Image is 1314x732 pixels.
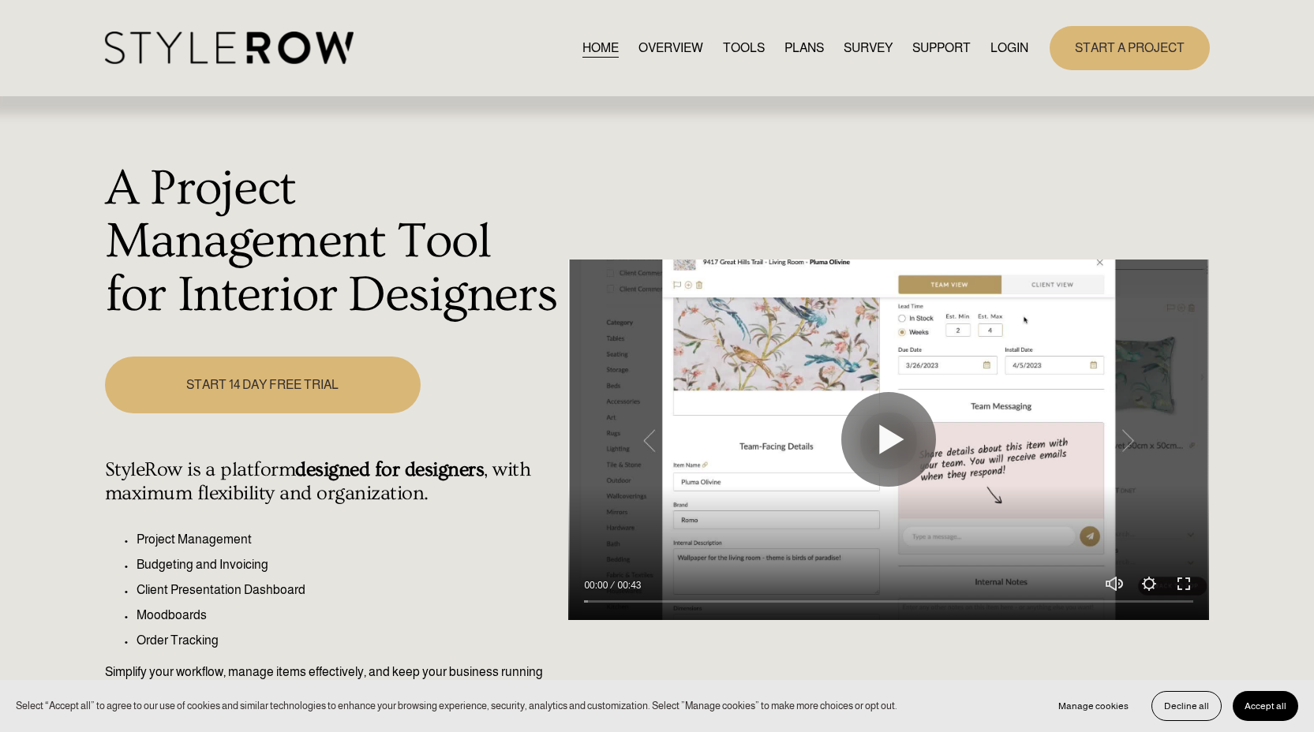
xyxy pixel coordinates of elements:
p: Simplify your workflow, manage items effectively, and keep your business running seamlessly. [105,663,560,700]
p: Project Management [137,530,560,549]
h4: StyleRow is a platform , with maximum flexibility and organization. [105,458,560,506]
button: Manage cookies [1046,691,1140,721]
button: Decline all [1151,691,1222,721]
p: Moodboards [137,606,560,625]
img: StyleRow [105,32,354,64]
button: Play [841,392,936,487]
strong: designed for designers [295,458,484,481]
span: SUPPORT [912,39,971,58]
a: OVERVIEW [638,37,703,58]
span: Manage cookies [1058,700,1129,711]
p: Select “Accept all” to agree to our use of cookies and similar technologies to enhance your brows... [16,698,897,713]
input: Seek [584,596,1193,607]
a: SURVEY [844,37,893,58]
h1: A Project Management Tool for Interior Designers [105,162,560,323]
p: Client Presentation Dashboard [137,581,560,599]
p: Budgeting and Invoicing [137,555,560,574]
span: Decline all [1164,700,1209,711]
a: folder dropdown [912,37,971,58]
a: START A PROJECT [1050,26,1210,69]
button: Accept all [1233,691,1298,721]
a: LOGIN [990,37,1028,58]
p: Order Tracking [137,631,560,650]
div: Duration [612,577,645,593]
a: PLANS [784,37,824,58]
a: HOME [582,37,619,58]
a: START 14 DAY FREE TRIAL [105,357,421,413]
a: TOOLS [723,37,765,58]
span: Accept all [1245,700,1286,711]
div: Current time [584,577,612,593]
